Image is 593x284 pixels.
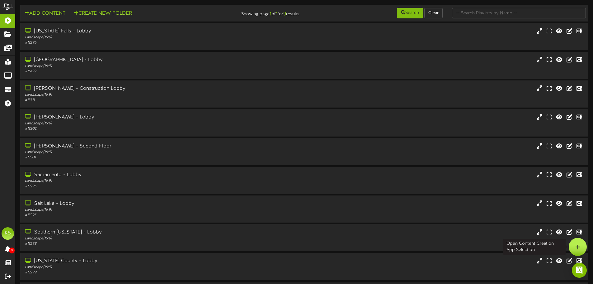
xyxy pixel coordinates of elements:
div: Landscape ( 16:9 ) [25,265,252,270]
input: -- Search Playlists by Name -- [452,8,586,18]
div: Landscape ( 16:9 ) [25,92,252,98]
div: # 13296 [25,40,252,46]
div: [US_STATE] County - Lobby [25,258,252,265]
div: Open Intercom Messenger [572,263,587,278]
div: # 13295 [25,184,252,189]
div: # 15429 [25,69,252,74]
div: Southern [US_STATE] - Lobby [25,229,252,236]
div: Landscape ( 16:9 ) [25,207,252,213]
div: Landscape ( 16:9 ) [25,178,252,184]
div: # 13297 [25,213,252,218]
div: Showing page of for results [209,7,304,18]
button: Search [397,8,423,18]
div: [GEOGRAPHIC_DATA] - Lobby [25,56,252,64]
button: Add Content [23,10,67,17]
div: # 13299 [25,270,252,275]
div: KS [2,227,14,240]
div: # 13300 [25,126,252,132]
strong: 1 [270,11,271,17]
div: Landscape ( 16:9 ) [25,150,252,155]
div: Sacramento - Lobby [25,171,252,179]
div: [PERSON_NAME] - Second Floor [25,143,252,150]
div: # 13298 [25,241,252,247]
div: [PERSON_NAME] - Lobby [25,114,252,121]
strong: 1 [276,11,278,17]
button: Clear [424,8,443,18]
div: Landscape ( 16:9 ) [25,121,252,126]
div: [PERSON_NAME] - Construction Lobby [25,85,252,92]
strong: 9 [283,11,286,17]
div: Landscape ( 16:9 ) [25,35,252,40]
div: # 13311 [25,98,252,103]
div: Salt Lake - Lobby [25,200,252,207]
div: # 13301 [25,155,252,160]
span: 0 [9,248,15,253]
button: Create New Folder [72,10,134,17]
div: Landscape ( 16:9 ) [25,64,252,69]
div: Landscape ( 16:9 ) [25,236,252,241]
div: [US_STATE] Falls - Lobby [25,28,252,35]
